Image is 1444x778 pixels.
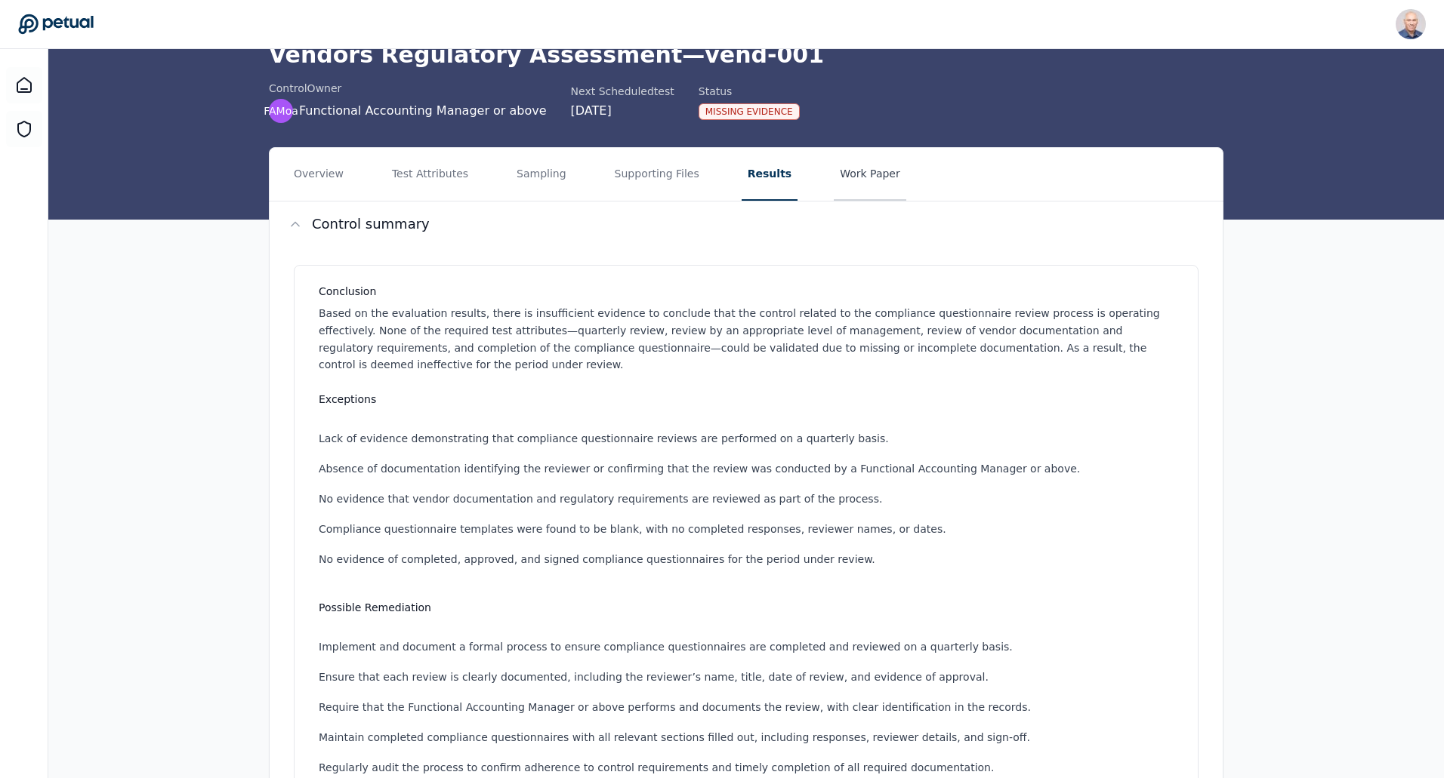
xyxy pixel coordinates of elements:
[270,148,1223,201] nav: Tabs
[6,67,42,103] a: Dashboard
[319,669,1180,684] li: Ensure that each review is clearly documented, including the reviewer’s name, title, date of revi...
[319,730,1180,745] li: Maintain completed compliance questionnaires with all relevant sections filled out, including res...
[299,102,547,120] span: Functional Accounting Manager or above
[319,639,1180,654] li: Implement and document a formal process to ensure compliance questionnaires are completed and rev...
[386,148,474,201] button: Test Attributes
[699,84,800,99] div: Status
[288,148,350,201] button: Overview
[1396,9,1426,39] img: Harel K
[834,148,906,201] button: Work Paper
[319,521,1180,537] li: Compliance questionnaire templates were found to be blank, with no completed responses, reviewer ...
[511,148,572,201] button: Sampling
[319,491,1180,506] li: No evidence that vendor documentation and regulatory requirements are reviewed as part of the pro...
[269,42,1223,69] h1: Vendors Regulatory Assessment — vend-001
[319,700,1180,715] li: Require that the Functional Accounting Manager or above performs and documents the review, with c...
[319,760,1180,775] li: Regularly audit the process to confirm adherence to control requirements and timely completion of...
[571,84,674,99] div: Next Scheduled test
[319,461,1180,476] li: Absence of documentation identifying the reviewer or confirming that the review was conducted by ...
[319,552,1180,567] li: No evidence of completed, approved, and signed compliance questionnaires for the period under rev...
[609,148,705,201] button: Supporting Files
[319,305,1180,374] p: Based on the evaluation results, there is insufficient evidence to conclude that the control rela...
[699,103,800,120] div: Missing Evidence
[319,284,1180,299] h3: Conclusion
[319,600,1180,615] h3: Possible Remediation
[571,102,674,120] div: [DATE]
[742,148,798,201] button: Results
[264,103,298,118] span: FAMoa
[319,392,1180,407] h3: Exceptions
[270,201,1223,247] button: Control summary
[269,81,547,96] div: control Owner
[319,431,1180,446] li: Lack of evidence demonstrating that compliance questionnaire reviews are performed on a quarterly...
[6,111,42,147] a: SOC
[18,14,94,35] a: Go to Dashboard
[312,214,430,235] h2: Control summary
